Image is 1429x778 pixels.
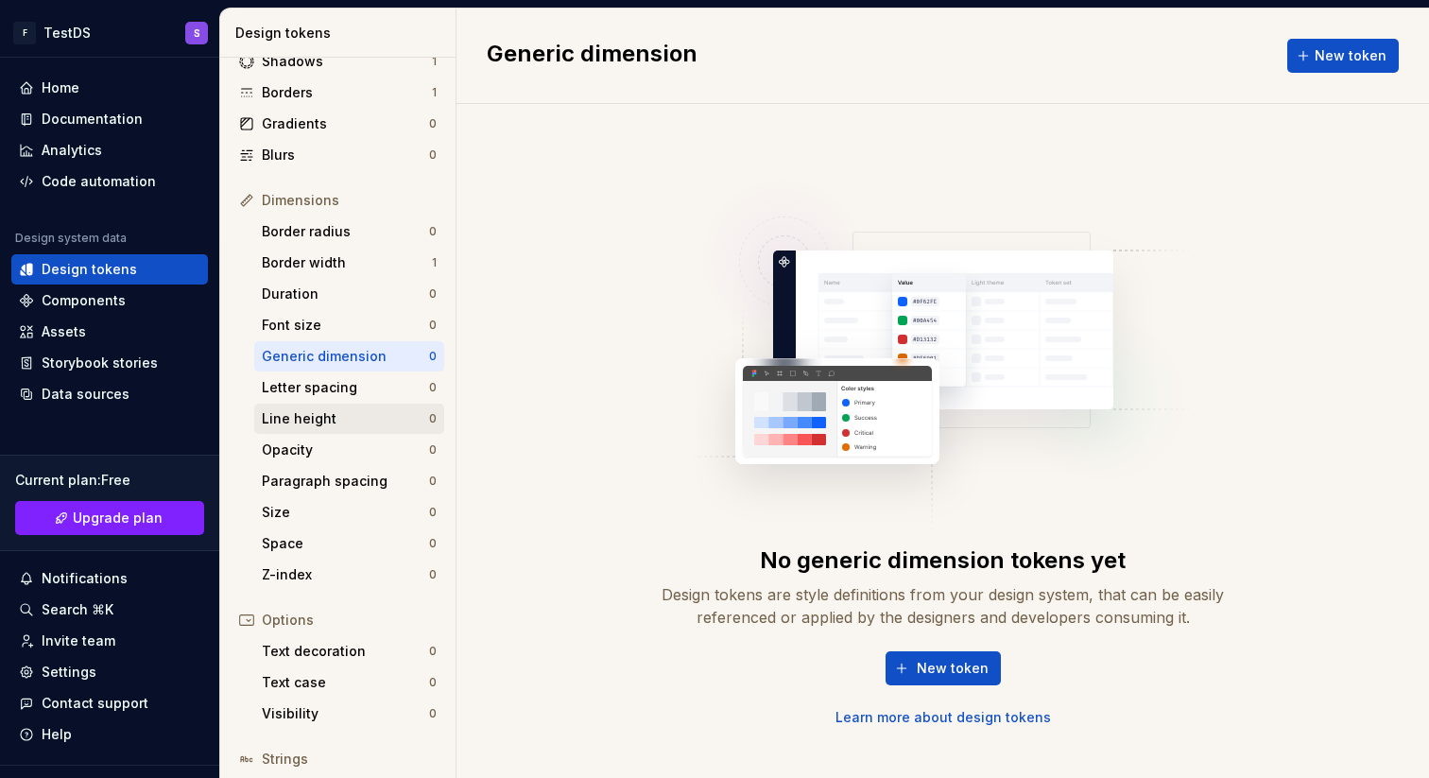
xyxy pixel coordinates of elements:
[42,141,102,160] div: Analytics
[42,725,72,744] div: Help
[232,140,444,170] a: Blurs0
[11,104,208,134] a: Documentation
[254,310,444,340] a: Font size0
[262,673,429,692] div: Text case
[262,191,437,210] div: Dimensions
[254,528,444,559] a: Space0
[262,750,437,769] div: Strings
[262,441,429,459] div: Opacity
[432,54,437,69] div: 1
[42,322,86,341] div: Assets
[262,378,429,397] div: Letter spacing
[11,626,208,656] a: Invite team
[11,317,208,347] a: Assets
[42,172,156,191] div: Code automation
[886,651,1001,685] button: New token
[760,545,1126,576] div: No generic dimension tokens yet
[254,341,444,372] a: Generic dimension0
[917,659,989,678] span: New token
[262,565,429,584] div: Z-index
[429,567,437,582] div: 0
[262,285,429,303] div: Duration
[42,260,137,279] div: Design tokens
[42,631,115,650] div: Invite team
[42,600,113,619] div: Search ⌘K
[11,657,208,687] a: Settings
[11,73,208,103] a: Home
[15,471,204,490] div: Current plan : Free
[262,472,429,491] div: Paragraph spacing
[42,385,129,404] div: Data sources
[429,380,437,395] div: 0
[235,24,448,43] div: Design tokens
[429,675,437,690] div: 0
[262,409,429,428] div: Line height
[42,694,148,713] div: Contact support
[262,52,432,71] div: Shadows
[262,534,429,553] div: Space
[429,706,437,721] div: 0
[429,474,437,489] div: 0
[835,708,1051,727] a: Learn more about design tokens
[429,442,437,458] div: 0
[11,285,208,316] a: Components
[262,642,429,661] div: Text decoration
[262,503,429,522] div: Size
[13,22,36,44] div: F
[254,667,444,698] a: Text case0
[254,435,444,465] a: Opacity0
[262,611,437,630] div: Options
[11,254,208,285] a: Design tokens
[42,291,126,310] div: Components
[429,411,437,426] div: 0
[42,569,128,588] div: Notifications
[42,663,96,682] div: Settings
[15,501,204,535] button: Upgrade plan
[254,404,444,434] a: Line height0
[429,644,437,659] div: 0
[429,349,437,364] div: 0
[4,12,215,53] button: FTestDSS
[42,110,143,129] div: Documentation
[262,83,432,102] div: Borders
[641,583,1246,629] div: Design tokens are style definitions from your design system, that can be easily referenced or app...
[254,248,444,278] a: Border width1
[429,536,437,551] div: 0
[232,78,444,108] a: Borders1
[232,46,444,77] a: Shadows1
[487,39,697,73] h2: Generic dimension
[429,224,437,239] div: 0
[262,146,429,164] div: Blurs
[429,147,437,163] div: 0
[429,116,437,131] div: 0
[11,348,208,378] a: Storybook stories
[194,26,200,41] div: S
[262,316,429,335] div: Font size
[262,704,429,723] div: Visibility
[432,255,437,270] div: 1
[432,85,437,100] div: 1
[262,114,429,133] div: Gradients
[42,78,79,97] div: Home
[11,135,208,165] a: Analytics
[43,24,91,43] div: TestDS
[11,563,208,594] button: Notifications
[11,166,208,197] a: Code automation
[1315,46,1386,65] span: New token
[42,354,158,372] div: Storybook stories
[429,318,437,333] div: 0
[11,379,208,409] a: Data sources
[15,231,127,246] div: Design system data
[262,253,432,272] div: Border width
[11,719,208,750] button: Help
[254,497,444,527] a: Size0
[254,372,444,403] a: Letter spacing0
[11,595,208,625] button: Search ⌘K
[262,347,429,366] div: Generic dimension
[254,466,444,496] a: Paragraph spacing0
[254,560,444,590] a: Z-index0
[254,216,444,247] a: Border radius0
[254,636,444,666] a: Text decoration0
[232,109,444,139] a: Gradients0
[11,688,208,718] button: Contact support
